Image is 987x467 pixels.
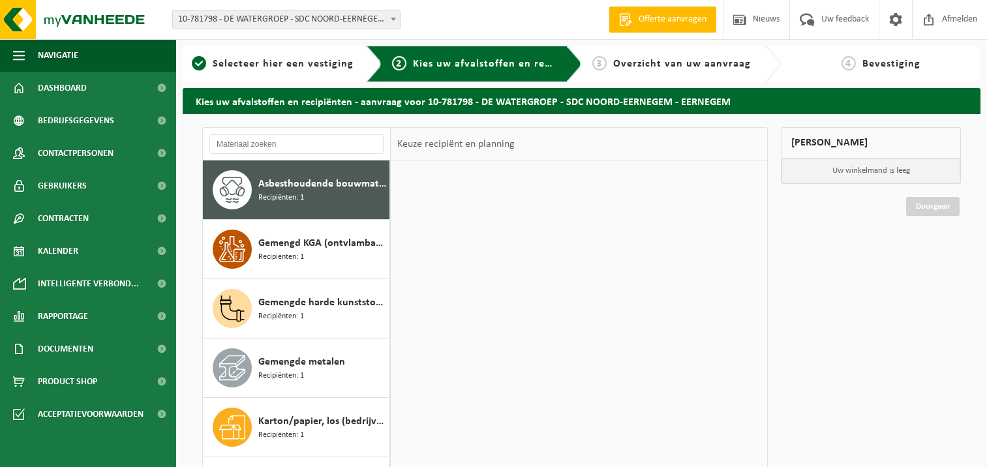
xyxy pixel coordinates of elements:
[38,398,144,430] span: Acceptatievoorwaarden
[258,192,304,204] span: Recipiënten: 1
[635,13,710,26] span: Offerte aanvragen
[782,158,960,183] p: Uw winkelmand is leeg
[258,429,304,442] span: Recipiënten: 1
[203,398,390,457] button: Karton/papier, los (bedrijven) Recipiënten: 1
[173,10,400,29] span: 10-781798 - DE WATERGROEP - SDC NOORD-EERNEGEM - EERNEGEM
[38,267,139,300] span: Intelligente verbond...
[189,56,356,72] a: 1Selecteer hier een vestiging
[413,59,592,69] span: Kies uw afvalstoffen en recipiënten
[609,7,716,33] a: Offerte aanvragen
[613,59,751,69] span: Overzicht van uw aanvraag
[842,56,856,70] span: 4
[781,127,961,158] div: [PERSON_NAME]
[38,333,93,365] span: Documenten
[38,104,114,137] span: Bedrijfsgegevens
[38,300,88,333] span: Rapportage
[391,128,521,160] div: Keuze recipiënt en planning
[392,56,406,70] span: 2
[862,59,920,69] span: Bevestiging
[203,220,390,279] button: Gemengd KGA (ontvlambaar-corrosief) Recipiënten: 1
[192,56,206,70] span: 1
[38,235,78,267] span: Kalender
[258,310,304,323] span: Recipiënten: 1
[258,251,304,264] span: Recipiënten: 1
[213,59,354,69] span: Selecteer hier een vestiging
[258,295,386,310] span: Gemengde harde kunststoffen (PE, PP en PVC), recycleerbaar (industrieel)
[258,414,386,429] span: Karton/papier, los (bedrijven)
[258,354,345,370] span: Gemengde metalen
[38,72,87,104] span: Dashboard
[258,235,386,251] span: Gemengd KGA (ontvlambaar-corrosief)
[203,339,390,398] button: Gemengde metalen Recipiënten: 1
[183,88,980,113] h2: Kies uw afvalstoffen en recipiënten - aanvraag voor 10-781798 - DE WATERGROEP - SDC NOORD-EERNEGE...
[203,279,390,339] button: Gemengde harde kunststoffen (PE, PP en PVC), recycleerbaar (industrieel) Recipiënten: 1
[906,197,960,216] a: Doorgaan
[592,56,607,70] span: 3
[258,370,304,382] span: Recipiënten: 1
[258,176,386,192] span: Asbesthoudende bouwmaterialen cementgebonden (hechtgebonden)
[38,39,78,72] span: Navigatie
[203,160,390,220] button: Asbesthoudende bouwmaterialen cementgebonden (hechtgebonden) Recipiënten: 1
[172,10,401,29] span: 10-781798 - DE WATERGROEP - SDC NOORD-EERNEGEM - EERNEGEM
[38,202,89,235] span: Contracten
[38,365,97,398] span: Product Shop
[209,134,384,154] input: Materiaal zoeken
[38,137,114,170] span: Contactpersonen
[38,170,87,202] span: Gebruikers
